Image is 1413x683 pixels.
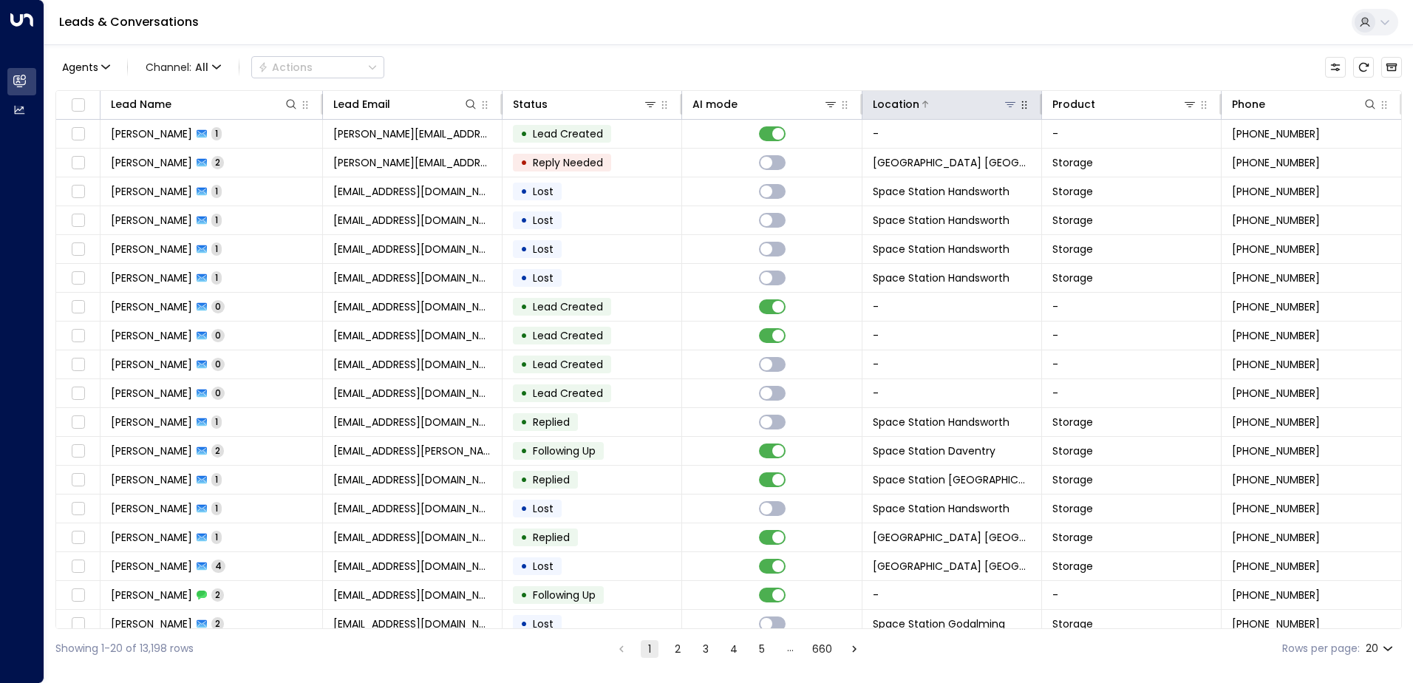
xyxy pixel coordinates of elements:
div: Showing 1-20 of 13,198 rows [55,641,194,656]
span: sally88sad@gmail.com [333,357,491,372]
td: - [1042,379,1222,407]
div: • [520,150,528,175]
span: 1 [211,415,222,428]
div: • [520,179,528,204]
button: Actions [251,56,384,78]
span: Sally Sad [111,357,192,372]
span: Sally Sad [111,386,192,401]
td: - [1042,322,1222,350]
div: • [520,611,528,636]
div: • [520,265,528,290]
div: … [781,640,799,658]
td: - [862,120,1042,148]
span: 2 [211,588,224,601]
span: 1 [211,531,222,543]
div: Button group with a nested menu [251,56,384,78]
span: Joe Porter [111,155,192,170]
div: Product [1052,95,1197,113]
span: Toggle select row [69,298,87,316]
button: Go to page 5 [753,640,771,658]
span: Lost [533,184,554,199]
span: Lost [533,271,554,285]
span: Toggle select row [69,327,87,345]
span: Nicholas Lucas [111,472,192,487]
td: - [1042,293,1222,321]
span: +447444935525 [1232,588,1320,602]
span: Toggle select row [69,529,87,547]
span: vuvyreduz@gmail.com [333,616,491,631]
span: Matt Osborne [111,444,192,458]
span: 0 [211,358,225,370]
div: Status [513,95,658,113]
span: Storage [1052,184,1093,199]
span: Space Station Handsworth [873,213,1009,228]
button: Archived Leads [1381,57,1402,78]
span: 1 [211,127,222,140]
span: mariedavasgaum@icloud.com [333,588,491,602]
span: +447896543215 [1232,386,1320,401]
div: • [520,467,528,492]
span: Space Station Godalming [873,616,1005,631]
span: 1 [211,473,222,486]
button: Channel:All [140,57,227,78]
span: 1 [211,214,222,226]
span: +447896543215 [1232,415,1320,429]
span: njlucas@gmail.com [333,472,491,487]
span: Storage [1052,155,1093,170]
span: Channel: [140,57,227,78]
div: • [520,352,528,377]
button: Go to page 660 [809,640,835,658]
td: - [1042,350,1222,378]
span: Replied [533,530,570,545]
span: Storage [1052,213,1093,228]
span: +447444935525 [1232,559,1320,574]
span: Space Station Daventry [873,444,995,458]
div: AI mode [692,95,738,113]
div: • [520,554,528,579]
span: Charlotte Hines [111,213,192,228]
span: Space Station Handsworth [873,242,1009,256]
div: 20 [1366,638,1396,659]
span: Sally Sad [111,271,192,285]
span: miloweaver@protonmail.com [333,530,491,545]
div: • [520,496,528,521]
div: Lead Email [333,95,478,113]
td: - [1042,120,1222,148]
div: • [520,237,528,262]
span: Lead Created [533,126,603,141]
span: 2 [211,156,224,169]
span: Lost [533,559,554,574]
span: Toggle select all [69,96,87,115]
span: +447942512972 [1232,184,1320,199]
span: Sally Sad [111,415,192,429]
span: Lost [533,213,554,228]
span: Yoshi Larson [111,242,192,256]
span: mariedavasgaum@icloud.com [333,559,491,574]
span: Toggle select row [69,356,87,374]
span: Space Station Uxbridge [873,559,1031,574]
td: - [862,322,1042,350]
span: sally88sad@gmail.com [333,271,491,285]
span: Storage [1052,444,1093,458]
div: AI mode [692,95,837,113]
td: - [862,379,1042,407]
span: sally88sad@gmail.com [333,386,491,401]
button: Go to page 3 [697,640,715,658]
div: • [520,294,528,319]
span: 0 [211,387,225,399]
span: Lead Created [533,357,603,372]
span: Toggle select row [69,557,87,576]
span: Toggle select row [69,154,87,172]
div: • [520,438,528,463]
div: Product [1052,95,1095,113]
span: Refresh [1353,57,1374,78]
button: Go to page 2 [669,640,687,658]
span: Joe Porter [111,126,192,141]
button: Go to next page [845,640,863,658]
span: Space Station Handsworth [873,184,1009,199]
button: Go to page 4 [725,640,743,658]
span: Lost [533,501,554,516]
span: +447936555683 [1232,616,1320,631]
span: +447896543215 [1232,299,1320,314]
span: Space Station St Johns Wood [873,155,1031,170]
